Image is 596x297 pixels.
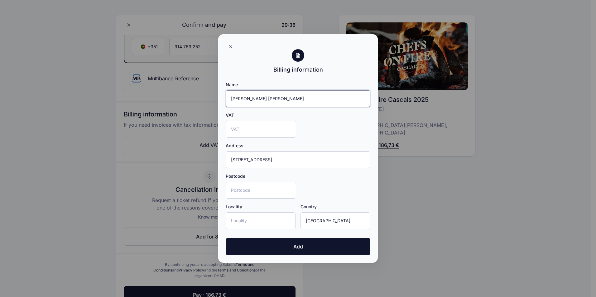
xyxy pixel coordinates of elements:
[226,173,245,179] label: Postcode
[226,151,370,168] input: Address
[293,243,303,250] span: Add
[226,182,296,199] input: Postcode
[226,143,243,149] label: Address
[226,238,370,255] button: Add
[226,90,370,107] input: Name
[226,204,242,210] label: Locality
[300,204,317,210] label: Country
[226,82,238,88] label: Name
[226,121,296,138] input: VAT
[226,212,296,229] input: Locality
[273,65,323,74] div: Billing information
[300,212,370,229] input: Country
[226,112,234,118] label: VAT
